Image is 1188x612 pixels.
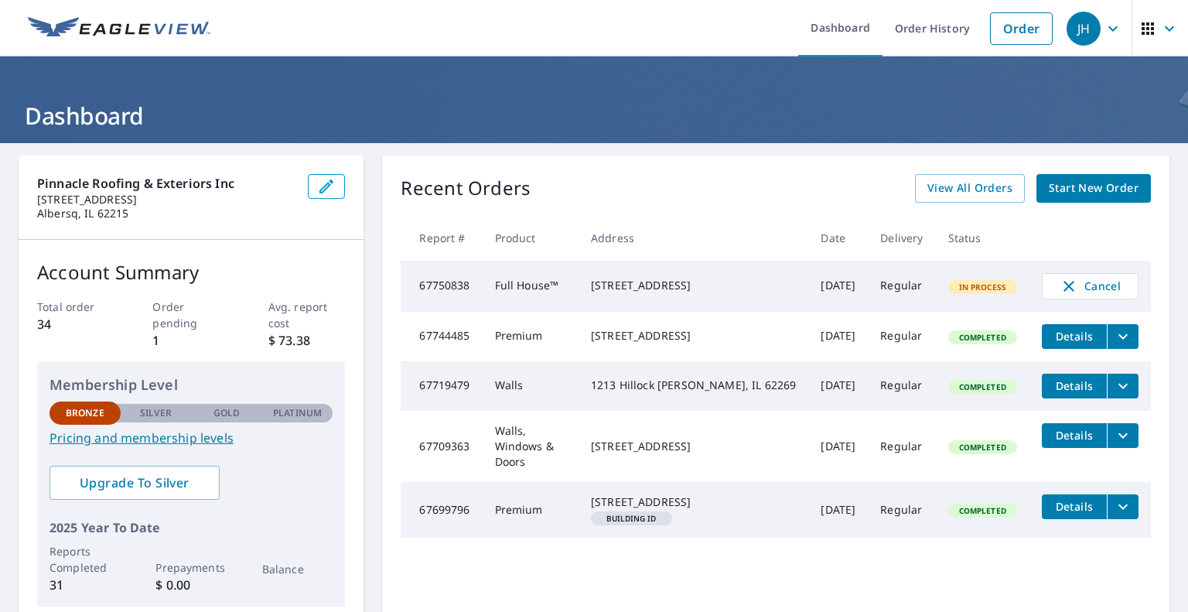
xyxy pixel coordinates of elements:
[591,278,796,293] div: [STREET_ADDRESS]
[37,207,295,221] p: Albersq, IL 62215
[483,482,579,538] td: Premium
[1036,174,1151,203] a: Start New Order
[155,576,227,594] p: $ 0.00
[927,179,1012,198] span: View All Orders
[591,494,796,510] div: [STREET_ADDRESS]
[579,215,808,261] th: Address
[950,381,1016,392] span: Completed
[28,17,210,40] img: EV Logo
[936,215,1030,261] th: Status
[401,411,482,482] td: 67709363
[950,505,1016,516] span: Completed
[1042,273,1138,299] button: Cancel
[1042,494,1107,519] button: detailsBtn-67699796
[950,332,1016,343] span: Completed
[62,474,207,491] span: Upgrade To Silver
[808,482,868,538] td: [DATE]
[401,174,531,203] p: Recent Orders
[1042,374,1107,398] button: detailsBtn-67719479
[1058,277,1122,296] span: Cancel
[273,406,322,420] p: Platinum
[1051,378,1098,393] span: Details
[808,411,868,482] td: [DATE]
[152,299,230,331] p: Order pending
[401,482,482,538] td: 67699796
[868,482,935,538] td: Regular
[49,466,220,500] a: Upgrade To Silver
[155,559,227,576] p: Prepayments
[49,543,121,576] p: Reports Completed
[1107,374,1138,398] button: filesDropdownBtn-67719479
[808,361,868,411] td: [DATE]
[915,174,1025,203] a: View All Orders
[606,515,657,522] em: Building ID
[591,378,796,393] div: 1213 Hillock [PERSON_NAME], IL 62269
[483,215,579,261] th: Product
[1051,329,1098,344] span: Details
[49,576,121,594] p: 31
[49,518,333,537] p: 2025 Year To Date
[483,411,579,482] td: Walls, Windows & Doors
[868,361,935,411] td: Regular
[268,331,346,350] p: $ 73.38
[1042,423,1107,448] button: detailsBtn-67709363
[1049,179,1138,198] span: Start New Order
[152,331,230,350] p: 1
[401,215,482,261] th: Report #
[950,282,1016,292] span: In Process
[868,261,935,312] td: Regular
[483,312,579,361] td: Premium
[808,215,868,261] th: Date
[483,261,579,312] td: Full House™
[868,312,935,361] td: Regular
[37,193,295,207] p: [STREET_ADDRESS]
[401,261,482,312] td: 67750838
[808,261,868,312] td: [DATE]
[401,312,482,361] td: 67744485
[868,411,935,482] td: Regular
[1067,12,1101,46] div: JH
[268,299,346,331] p: Avg. report cost
[213,406,240,420] p: Gold
[37,174,295,193] p: Pinnacle Roofing & Exteriors Inc
[262,561,333,577] p: Balance
[1107,423,1138,448] button: filesDropdownBtn-67709363
[808,312,868,361] td: [DATE]
[950,442,1016,453] span: Completed
[66,406,104,420] p: Bronze
[140,406,172,420] p: Silver
[1042,324,1107,349] button: detailsBtn-67744485
[19,100,1169,132] h1: Dashboard
[990,12,1053,45] a: Order
[49,374,333,395] p: Membership Level
[49,429,333,447] a: Pricing and membership levels
[37,258,345,286] p: Account Summary
[1107,494,1138,519] button: filesDropdownBtn-67699796
[37,315,114,333] p: 34
[1051,499,1098,514] span: Details
[591,439,796,454] div: [STREET_ADDRESS]
[1051,428,1098,443] span: Details
[37,299,114,315] p: Total order
[401,361,482,411] td: 67719479
[868,215,935,261] th: Delivery
[483,361,579,411] td: Walls
[591,328,796,344] div: [STREET_ADDRESS]
[1107,324,1138,349] button: filesDropdownBtn-67744485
